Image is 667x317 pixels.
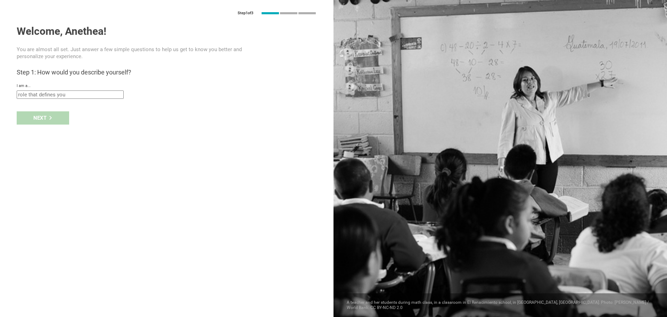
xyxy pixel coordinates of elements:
[17,25,317,38] h1: Welcome, Anethea!
[17,84,317,88] div: I am a...
[333,293,667,317] div: A teacher and her students during math class, in a classroom in El Renacimiento school, in [GEOGR...
[238,11,253,16] div: Step 1 of 3
[17,68,317,77] h3: Step 1: How would you describe yourself?
[17,46,257,60] p: You are almost all set. Just answer a few simple questions to help us get to know you better and ...
[17,90,124,99] input: role that defines you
